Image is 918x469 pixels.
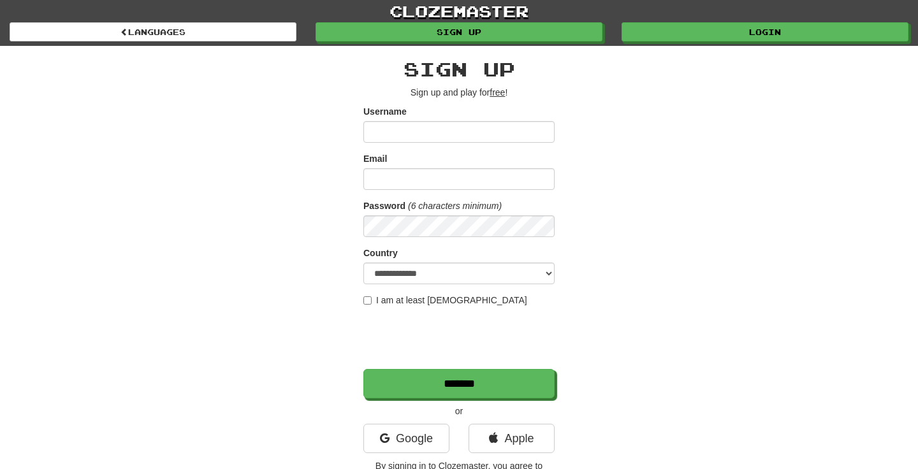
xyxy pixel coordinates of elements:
[10,22,296,41] a: Languages
[490,87,505,97] u: free
[363,105,407,118] label: Username
[363,294,527,307] label: I am at least [DEMOGRAPHIC_DATA]
[363,152,387,165] label: Email
[408,201,502,211] em: (6 characters minimum)
[363,247,398,259] label: Country
[363,86,555,99] p: Sign up and play for !
[622,22,908,41] a: Login
[363,313,557,363] iframe: reCAPTCHA
[469,424,555,453] a: Apple
[363,199,405,212] label: Password
[363,296,372,305] input: I am at least [DEMOGRAPHIC_DATA]
[363,59,555,80] h2: Sign up
[363,424,449,453] a: Google
[363,405,555,417] p: or
[316,22,602,41] a: Sign up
